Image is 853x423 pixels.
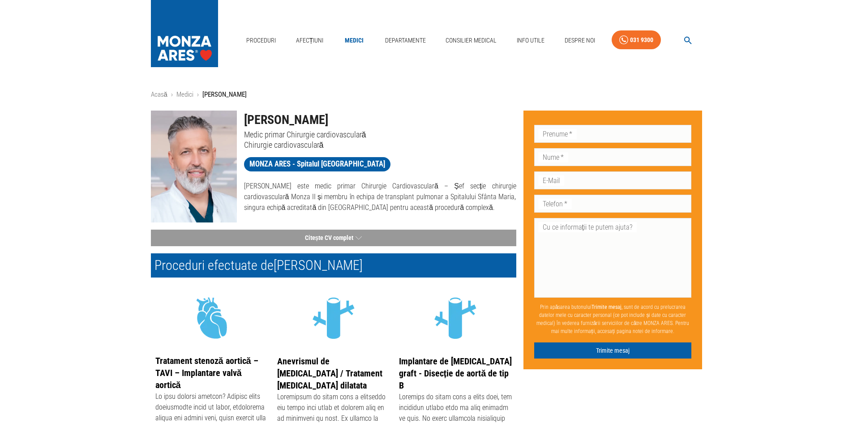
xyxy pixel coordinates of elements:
[381,31,429,50] a: Departamente
[155,355,258,390] a: Tratament stenoză aortică – TAVI – Implantare valvă aortică
[534,342,692,359] button: Trimite mesaj
[292,31,327,50] a: Afecțiuni
[244,181,516,213] p: [PERSON_NAME] este medic primar Chirurgie Cardiovasculară – Șef secție chirurgie cardiovasculară ...
[151,253,516,278] h2: Proceduri efectuate de [PERSON_NAME]
[442,31,500,50] a: Consilier Medical
[202,90,247,100] p: [PERSON_NAME]
[340,31,369,50] a: Medici
[534,299,692,339] p: Prin apăsarea butonului , sunt de acord cu prelucrarea datelor mele cu caracter personal (ce pot ...
[630,34,653,46] div: 031 9300
[197,90,199,100] li: ›
[244,158,390,170] span: MONZA ARES - Spitalul [GEOGRAPHIC_DATA]
[151,90,703,100] nav: breadcrumb
[592,304,622,310] b: Trimite mesaj
[244,129,516,140] p: Medic primar Chirurgie cardiovasculară
[176,90,193,98] a: Medici
[244,157,390,171] a: MONZA ARES - Spitalul [GEOGRAPHIC_DATA]
[151,90,167,98] a: Acasă
[151,111,237,222] img: Dr. Stanislav Rurac
[513,31,548,50] a: Info Utile
[151,230,516,246] button: Citește CV complet
[243,31,279,50] a: Proceduri
[561,31,599,50] a: Despre Noi
[399,356,512,391] a: Implantare de [MEDICAL_DATA] graft - Disecție de aortă de tip B
[277,356,382,391] a: Anevrismul de [MEDICAL_DATA] / Tratament [MEDICAL_DATA] dilatata
[171,90,173,100] li: ›
[244,111,516,129] h1: [PERSON_NAME]
[612,30,661,50] a: 031 9300
[244,140,516,150] p: Chirurgie cardiovasculară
